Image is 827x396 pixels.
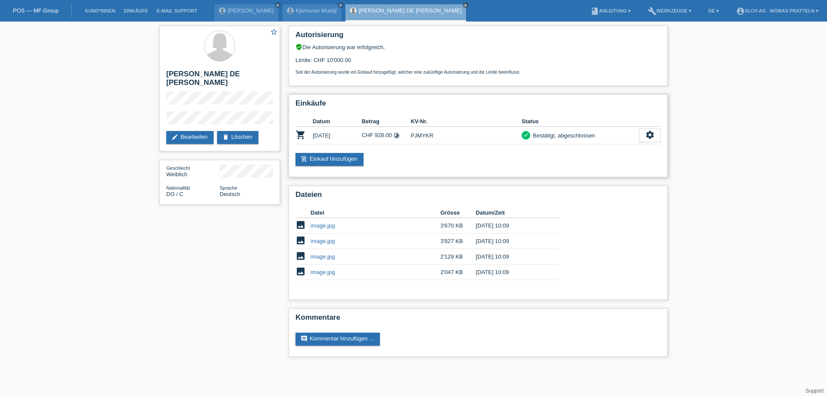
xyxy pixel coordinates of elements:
[275,2,281,8] a: close
[270,28,278,36] i: star_border
[13,7,59,14] a: POS — MF Group
[393,132,400,139] i: 6 Raten
[295,70,661,75] p: Seit der Autorisierung wurde ein Einkauf hinzugefügt, welcher eine zukünftige Autorisierung und d...
[591,7,599,16] i: book
[522,116,639,127] th: Status
[704,8,723,13] a: DE ▾
[295,313,661,326] h2: Kommentare
[295,235,306,246] i: image
[311,269,335,275] a: image.jpg
[295,44,661,50] div: Die Autorisierung war erfolgreich.
[476,218,547,234] td: [DATE] 10:09
[295,44,302,50] i: verified_user
[732,8,823,13] a: account_circleXLCH AG - Mömax Pratteln ▾
[645,130,655,140] i: settings
[295,266,306,277] i: image
[476,234,547,249] td: [DATE] 10:09
[362,127,411,144] td: CHF 928.00
[463,3,468,7] i: close
[295,31,661,44] h2: Autorisierung
[166,185,190,190] span: Nationalität
[220,185,237,190] span: Sprache
[644,8,696,13] a: buildWerkzeuge ▾
[476,249,547,265] td: [DATE] 10:09
[313,127,362,144] td: [DATE]
[166,131,214,144] a: editBearbeiten
[301,335,308,342] i: comment
[276,3,280,7] i: close
[166,191,183,197] span: Dominikanische Republik / C / 13.04.2011
[295,220,306,230] i: image
[166,70,273,91] h2: [PERSON_NAME] DE [PERSON_NAME]
[311,238,335,244] a: image.jpg
[339,3,343,7] i: close
[311,253,335,260] a: image.jpg
[166,165,220,178] div: Weiblich
[440,249,476,265] td: 2'129 KB
[152,8,202,13] a: E-Mail Support
[295,130,306,140] i: POSP00025980
[217,131,258,144] a: deleteLöschen
[222,134,229,140] i: delete
[440,218,476,234] td: 3'670 KB
[476,208,547,218] th: Datum/Zeit
[171,134,178,140] i: edit
[295,190,661,203] h2: Dateien
[586,8,635,13] a: bookAnleitung ▾
[410,116,522,127] th: KV-Nr.
[295,50,661,75] div: Limite: CHF 10'000.00
[301,156,308,162] i: add_shopping_cart
[228,7,274,14] a: [PERSON_NAME]
[648,7,656,16] i: build
[296,7,337,14] a: Kjamuran Musliji
[805,388,824,394] a: Support
[313,116,362,127] th: Datum
[362,116,411,127] th: Betrag
[311,222,335,229] a: image.jpg
[166,165,190,171] span: Geschlecht
[220,191,240,197] span: Deutsch
[311,208,440,218] th: Datei
[410,127,522,144] td: PJMYKR
[119,8,152,13] a: Einkäufe
[523,132,529,138] i: check
[440,234,476,249] td: 3'827 KB
[476,265,547,280] td: [DATE] 10:09
[440,265,476,280] td: 2'047 KB
[295,99,661,112] h2: Einkäufe
[295,251,306,261] i: image
[295,333,380,346] a: commentKommentar hinzufügen ...
[295,153,364,166] a: add_shopping_cartEinkauf hinzufügen
[270,28,278,37] a: star_border
[440,208,476,218] th: Grösse
[338,2,344,8] a: close
[736,7,745,16] i: account_circle
[463,2,469,8] a: close
[359,7,462,14] a: [PERSON_NAME] DE [PERSON_NAME]
[530,131,595,140] div: Bestätigt, abgeschlossen
[81,8,119,13] a: Kund*innen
